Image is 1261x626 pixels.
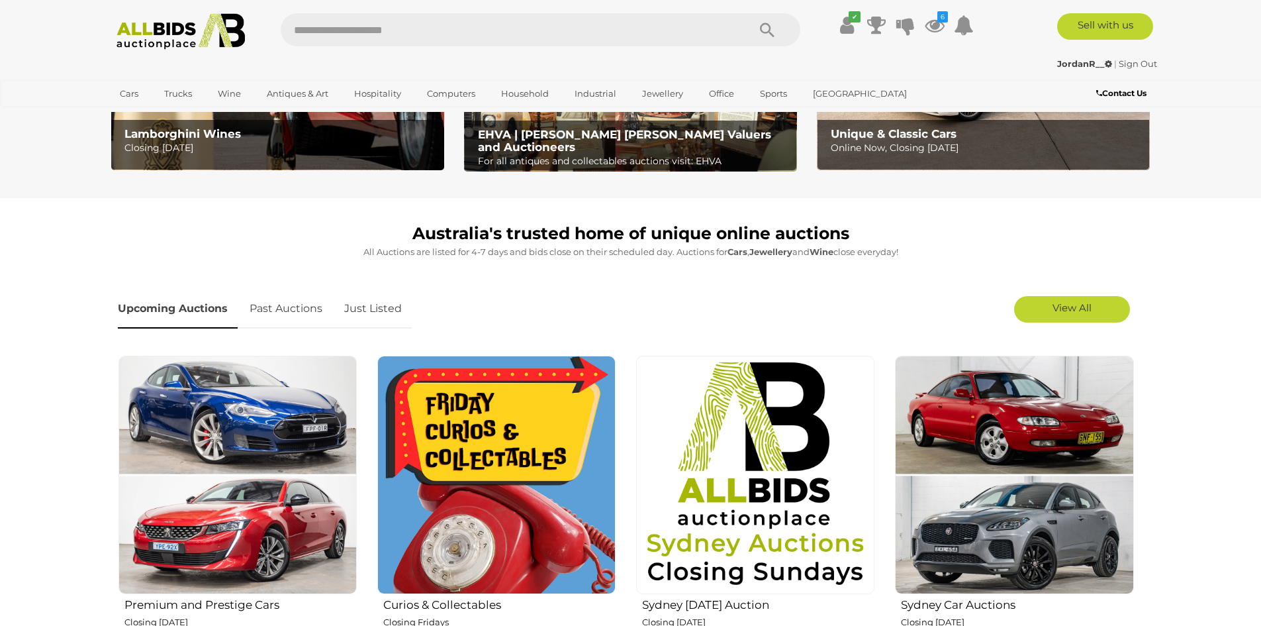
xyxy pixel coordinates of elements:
[478,128,771,154] b: EHVA | [PERSON_NAME] [PERSON_NAME] Valuers and Auctioneers
[118,289,238,329] a: Upcoming Auctions
[1057,58,1114,69] a: JordanR__
[258,83,337,105] a: Antiques & Art
[1119,58,1157,69] a: Sign Out
[810,246,833,257] strong: Wine
[1057,13,1153,40] a: Sell with us
[849,11,861,23] i: ✔
[837,13,857,37] a: ✔
[383,596,616,611] h2: Curios & Collectables
[346,83,410,105] a: Hospitality
[1096,88,1146,98] b: Contact Us
[124,127,241,140] b: Lamborghini Wines
[734,13,800,46] button: Search
[1114,58,1117,69] span: |
[925,13,945,37] a: 6
[831,127,957,140] b: Unique & Classic Cars
[642,596,874,611] h2: Sydney [DATE] Auction
[566,83,625,105] a: Industrial
[209,83,250,105] a: Wine
[464,38,797,172] a: EHVA | Evans Hastings Valuers and Auctioneers EHVA | [PERSON_NAME] [PERSON_NAME] Valuers and Auct...
[1052,301,1092,314] span: View All
[895,356,1133,594] img: Sydney Car Auctions
[118,225,1144,243] h1: Australia's trusted home of unique online auctions
[124,596,357,611] h2: Premium and Prestige Cars
[727,246,747,257] strong: Cars
[636,356,874,594] img: Sydney Sunday Auction
[751,83,796,105] a: Sports
[334,289,412,329] a: Just Listed
[118,356,357,594] img: Premium and Prestige Cars
[937,11,948,23] i: 6
[492,83,557,105] a: Household
[478,153,790,170] p: For all antiques and collectables auctions visit: EHVA
[1014,296,1130,323] a: View All
[749,246,792,257] strong: Jewellery
[124,140,436,156] p: Closing [DATE]
[109,13,253,50] img: Allbids.com.au
[901,596,1133,611] h2: Sydney Car Auctions
[804,83,915,105] a: [GEOGRAPHIC_DATA]
[156,83,201,105] a: Trucks
[240,289,332,329] a: Past Auctions
[1096,86,1150,101] a: Contact Us
[418,83,484,105] a: Computers
[700,83,743,105] a: Office
[1057,58,1112,69] strong: JordanR__
[831,140,1143,156] p: Online Now, Closing [DATE]
[633,83,692,105] a: Jewellery
[377,356,616,594] img: Curios & Collectables
[111,83,147,105] a: Cars
[118,244,1144,260] p: All Auctions are listed for 4-7 days and bids close on their scheduled day. Auctions for , and cl...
